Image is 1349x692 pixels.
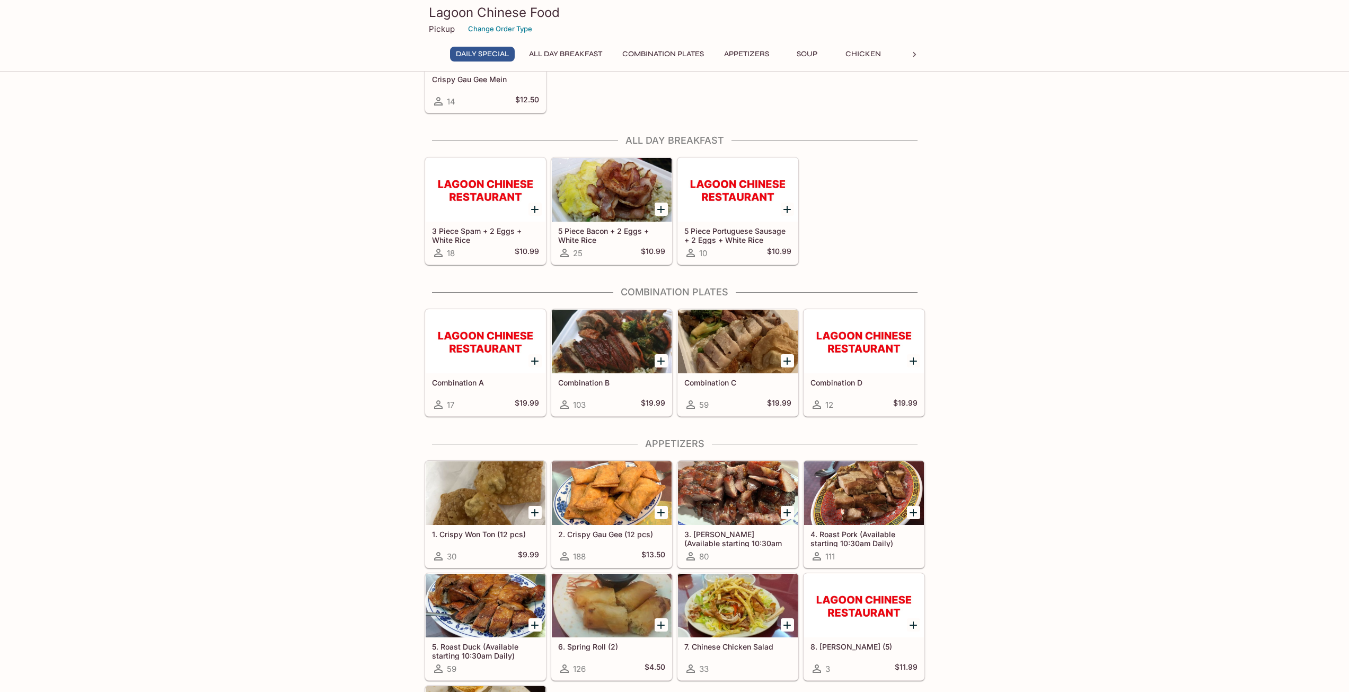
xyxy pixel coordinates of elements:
span: 126 [573,664,586,674]
h5: Crispy Gau Gee Mein [432,75,539,84]
button: Daily Special [450,47,515,62]
button: Add Combination B [655,354,668,367]
a: 2. Crispy Gau Gee (12 pcs)188$13.50 [551,461,672,568]
h5: 4. Roast Pork (Available starting 10:30am Daily) [810,530,918,547]
span: 59 [699,400,709,410]
p: Pickup [429,24,455,34]
button: Combination Plates [616,47,710,62]
button: Add 3 Piece Spam + 2 Eggs + White Rice [528,203,542,216]
div: 2. Crispy Gau Gee (12 pcs) [552,461,672,525]
h5: 8. [PERSON_NAME] (5) [810,642,918,651]
button: Add 8. Lup Cheong (5) [907,618,920,632]
h5: $9.99 [518,550,539,563]
a: 1. Crispy Won Ton (12 pcs)30$9.99 [425,461,546,568]
div: 4. Roast Pork (Available starting 10:30am Daily) [804,461,924,525]
div: Combination C [678,310,798,373]
h5: 7. Chinese Chicken Salad [684,642,791,651]
h5: Combination B [558,378,665,387]
button: Appetizers [718,47,775,62]
h5: 5 Piece Portuguese Sausage + 2 Eggs + White Rice [684,226,791,244]
a: 4. Roast Pork (Available starting 10:30am Daily)111 [804,461,924,568]
div: 3. Char Siu (Available starting 10:30am Daily) [678,461,798,525]
h5: $10.99 [767,247,791,259]
h5: $11.99 [895,662,918,675]
span: 111 [825,551,835,562]
button: Add 5 Piece Portuguese Sausage + 2 Eggs + White Rice [781,203,794,216]
button: Add 5 Piece Bacon + 2 Eggs + White Rice [655,203,668,216]
span: 10 [699,248,707,258]
button: Add 1. Crispy Won Ton (12 pcs) [528,506,542,519]
span: 18 [447,248,455,258]
a: 6. Spring Roll (2)126$4.50 [551,573,672,680]
div: 5 Piece Portuguese Sausage + 2 Eggs + White Rice [678,158,798,222]
button: Add Combination A [528,354,542,367]
div: Combination A [426,310,545,373]
h5: $19.99 [767,398,791,411]
span: 17 [447,400,454,410]
a: 5 Piece Portuguese Sausage + 2 Eggs + White Rice10$10.99 [677,157,798,265]
a: 7. Chinese Chicken Salad33 [677,573,798,680]
button: Add Combination C [781,354,794,367]
a: Combination B103$19.99 [551,309,672,416]
a: 8. [PERSON_NAME] (5)3$11.99 [804,573,924,680]
span: 33 [699,664,709,674]
h5: 1. Crispy Won Ton (12 pcs) [432,530,539,539]
button: Change Order Type [463,21,537,37]
h5: 5 Piece Bacon + 2 Eggs + White Rice [558,226,665,244]
div: 5 Piece Bacon + 2 Eggs + White Rice [552,158,672,222]
a: Combination A17$19.99 [425,309,546,416]
h4: All Day Breakfast [425,135,925,146]
button: Add 2. Crispy Gau Gee (12 pcs) [655,506,668,519]
span: 59 [447,664,456,674]
div: 1. Crispy Won Ton (12 pcs) [426,461,545,525]
h3: Lagoon Chinese Food [429,4,921,21]
div: 3 Piece Spam + 2 Eggs + White Rice [426,158,545,222]
h5: 6. Spring Roll (2) [558,642,665,651]
h5: Combination A [432,378,539,387]
div: 7. Chinese Chicken Salad [678,574,798,637]
span: 80 [699,551,709,562]
h5: Combination C [684,378,791,387]
button: Soup [783,47,831,62]
a: 5. Roast Duck (Available starting 10:30am Daily)59 [425,573,546,680]
span: 12 [825,400,833,410]
span: 25 [573,248,583,258]
button: Add 4. Roast Pork (Available starting 10:30am Daily) [907,506,920,519]
button: Beef [896,47,944,62]
span: 30 [447,551,456,562]
h4: Combination Plates [425,286,925,298]
a: 5 Piece Bacon + 2 Eggs + White Rice25$10.99 [551,157,672,265]
h5: $12.50 [515,95,539,108]
h5: $10.99 [515,247,539,259]
button: Add Combination D [907,354,920,367]
button: Add 5. Roast Duck (Available starting 10:30am Daily) [528,618,542,632]
div: 6. Spring Roll (2) [552,574,672,637]
a: Combination D12$19.99 [804,309,924,416]
span: 14 [447,97,455,107]
h5: 3 Piece Spam + 2 Eggs + White Rice [432,226,539,244]
h5: $19.99 [641,398,665,411]
div: Combination D [804,310,924,373]
a: 3. [PERSON_NAME] (Available starting 10:30am Daily)80 [677,461,798,568]
h5: Combination D [810,378,918,387]
button: Chicken [840,47,887,62]
span: 188 [573,551,586,562]
div: Combination B [552,310,672,373]
div: 8. Lup Cheong (5) [804,574,924,637]
h5: $4.50 [645,662,665,675]
h5: 5. Roast Duck (Available starting 10:30am Daily) [432,642,539,660]
button: Add 3. Char Siu (Available starting 10:30am Daily) [781,506,794,519]
h4: Appetizers [425,438,925,450]
h5: $13.50 [641,550,665,563]
h5: $19.99 [893,398,918,411]
button: Add 7. Chinese Chicken Salad [781,618,794,632]
button: Add 6. Spring Roll (2) [655,618,668,632]
span: 103 [573,400,586,410]
h5: 2. Crispy Gau Gee (12 pcs) [558,530,665,539]
span: 3 [825,664,830,674]
div: 5. Roast Duck (Available starting 10:30am Daily) [426,574,545,637]
h5: 3. [PERSON_NAME] (Available starting 10:30am Daily) [684,530,791,547]
a: Combination C59$19.99 [677,309,798,416]
h5: $10.99 [641,247,665,259]
button: All Day Breakfast [523,47,608,62]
